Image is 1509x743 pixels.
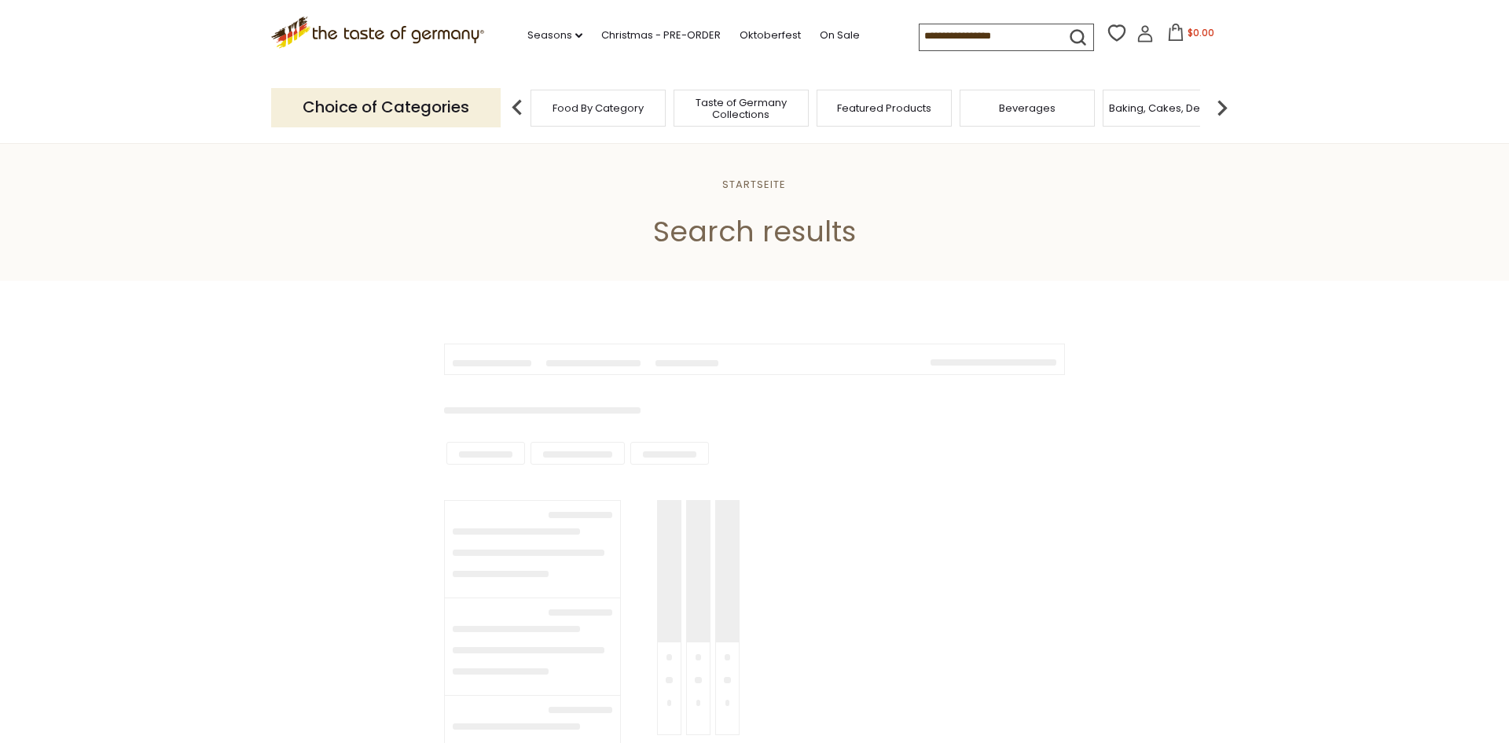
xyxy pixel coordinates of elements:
[1188,26,1214,39] span: $0.00
[501,92,533,123] img: previous arrow
[722,177,786,192] a: Startseite
[678,97,804,120] a: Taste of Germany Collections
[553,102,644,114] a: Food By Category
[49,214,1460,249] h1: Search results
[1157,24,1224,47] button: $0.00
[837,102,931,114] a: Featured Products
[527,27,582,44] a: Seasons
[999,102,1056,114] a: Beverages
[740,27,801,44] a: Oktoberfest
[820,27,860,44] a: On Sale
[1109,102,1231,114] a: Baking, Cakes, Desserts
[271,88,501,127] p: Choice of Categories
[1206,92,1238,123] img: next arrow
[601,27,721,44] a: Christmas - PRE-ORDER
